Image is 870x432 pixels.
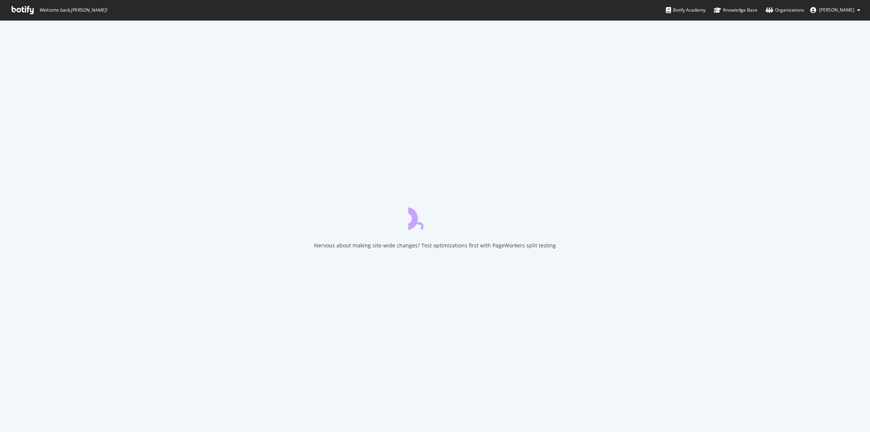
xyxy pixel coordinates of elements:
[819,7,854,13] span: Kianna Vazquez
[804,4,866,16] button: [PERSON_NAME]
[408,203,462,230] div: animation
[314,242,556,249] div: Nervous about making site-wide changes? Test optimizations first with PageWorkers split testing
[714,6,757,14] div: Knowledge Base
[39,7,107,13] span: Welcome back, [PERSON_NAME] !
[666,6,705,14] div: Botify Academy
[766,6,804,14] div: Organizations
